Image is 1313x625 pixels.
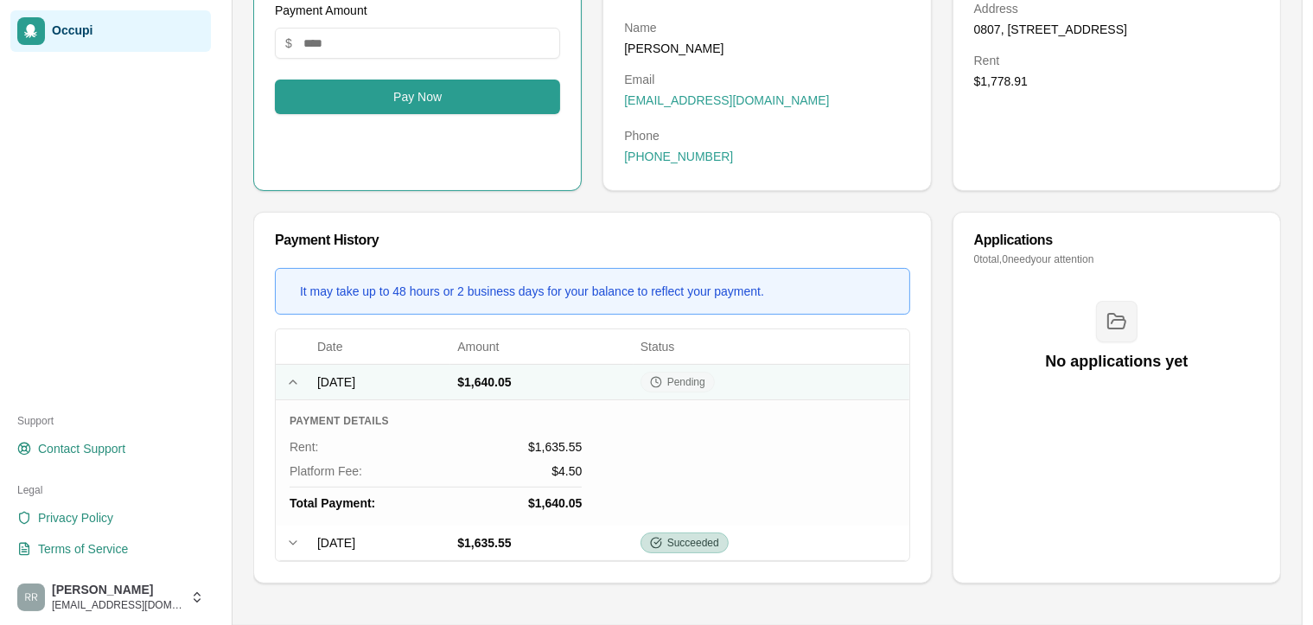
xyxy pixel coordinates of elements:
h3: No applications yet [1045,349,1188,373]
div: It may take up to 48 hours or 2 business days for your balance to reflect your payment. [300,283,764,300]
span: Occupi [52,23,204,39]
span: Contact Support [38,440,125,457]
label: Payment Amount [275,3,367,17]
span: [EMAIL_ADDRESS][DOMAIN_NAME] [52,598,183,612]
th: Amount [450,329,633,364]
div: Applications [974,233,1259,247]
span: Platform Fee: [290,462,362,480]
span: $1,640.05 [457,375,511,389]
img: Robert Ravas [17,584,45,611]
span: $ [285,35,292,52]
button: Pay Now [275,80,560,114]
dt: Rent [974,52,1259,69]
dd: [PERSON_NAME] [624,40,909,57]
span: Succeeded [667,536,719,550]
span: Pending [667,375,705,389]
th: Date [310,329,450,364]
span: $1,640.05 [528,494,582,512]
a: Privacy Policy [10,504,211,532]
h4: Payment Details [290,414,582,428]
button: Robert Ravas[PERSON_NAME][EMAIL_ADDRESS][DOMAIN_NAME] [10,577,211,618]
span: [EMAIL_ADDRESS][DOMAIN_NAME] [624,92,829,109]
span: [DATE] [317,536,355,550]
a: Occupi [10,10,211,52]
span: $1,635.55 [528,438,582,456]
dd: $1,778.91 [974,73,1259,90]
a: Terms of Service [10,535,211,563]
span: Privacy Policy [38,509,113,526]
span: [DATE] [317,375,355,389]
p: 0 total, 0 need your attention [974,252,1259,266]
span: Total Payment: [290,494,375,512]
span: [PHONE_NUMBER] [624,148,733,165]
dt: Name [624,19,909,36]
dt: Email [624,71,909,88]
th: Status [634,329,909,364]
span: $4.50 [551,462,582,480]
span: Rent : [290,438,318,456]
a: Contact Support [10,435,211,462]
span: Terms of Service [38,540,128,558]
div: Support [10,407,211,435]
dd: 0807, [STREET_ADDRESS] [974,21,1259,38]
span: $1,635.55 [457,536,511,550]
dt: Phone [624,127,909,144]
div: Payment History [275,233,910,247]
span: [PERSON_NAME] [52,583,183,598]
div: Legal [10,476,211,504]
